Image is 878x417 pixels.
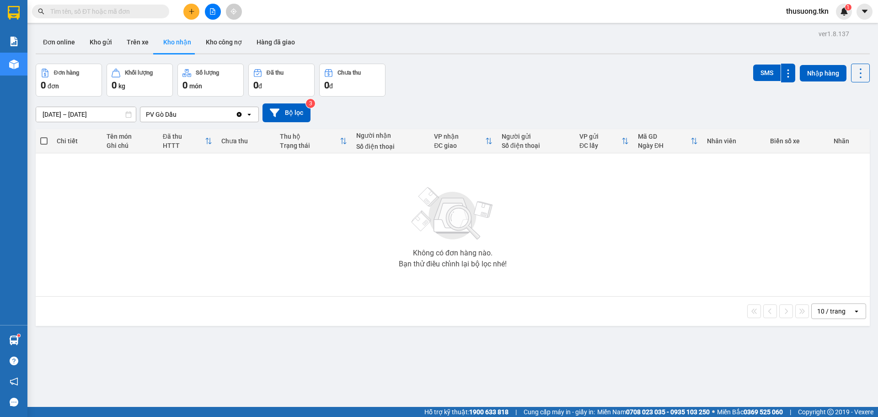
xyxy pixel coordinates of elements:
[158,129,217,153] th: Toggle SortBy
[267,70,284,76] div: Đã thu
[817,307,846,316] div: 10 / trang
[324,80,329,91] span: 0
[118,82,125,90] span: kg
[50,6,158,16] input: Tìm tên, số ĐT hoặc mã đơn
[38,8,44,15] span: search
[258,82,262,90] span: đ
[57,137,97,145] div: Chi tiết
[717,407,783,417] span: Miền Bắc
[54,70,79,76] div: Đơn hàng
[226,4,242,20] button: aim
[9,37,19,46] img: solution-icon
[112,80,117,91] span: 0
[306,99,315,108] sup: 3
[209,8,216,15] span: file-add
[633,129,702,153] th: Toggle SortBy
[840,7,848,16] img: icon-new-feature
[205,4,221,20] button: file-add
[236,111,243,118] svg: Clear value
[524,407,595,417] span: Cung cấp máy in - giấy in:
[10,377,18,386] span: notification
[41,80,46,91] span: 0
[280,133,340,140] div: Thu hộ
[248,64,315,97] button: Đã thu0đ
[230,8,237,15] span: aim
[707,137,761,145] div: Nhân viên
[638,142,691,149] div: Ngày ĐH
[337,70,361,76] div: Chưa thu
[502,133,570,140] div: Người gửi
[857,4,873,20] button: caret-down
[753,65,781,81] button: SMS
[48,82,59,90] span: đơn
[163,133,205,140] div: Đã thu
[319,64,385,97] button: Chưa thu0đ
[262,103,311,122] button: Bộ lọc
[8,6,20,20] img: logo-vxr
[253,80,258,91] span: 0
[638,133,691,140] div: Mã GD
[853,308,860,315] svg: open
[515,407,517,417] span: |
[413,249,493,257] div: Không có đơn hàng nào.
[146,110,177,119] div: PV Gò Dầu
[819,29,849,39] div: ver 1.8.137
[790,407,791,417] span: |
[125,70,153,76] div: Khối lượng
[36,31,82,53] button: Đơn online
[575,129,633,153] th: Toggle SortBy
[502,142,570,149] div: Số điện thoại
[182,80,187,91] span: 0
[17,334,20,337] sup: 1
[119,31,156,53] button: Trên xe
[770,137,824,145] div: Biển số xe
[399,260,507,268] div: Bạn thử điều chỉnh lại bộ lọc nhé!
[82,31,119,53] button: Kho gửi
[107,142,154,149] div: Ghi chú
[744,408,783,416] strong: 0369 525 060
[188,8,195,15] span: plus
[845,4,851,11] sup: 1
[356,143,425,150] div: Số điện thoại
[275,129,352,153] th: Toggle SortBy
[107,133,154,140] div: Tên món
[249,31,302,53] button: Hàng đã giao
[246,111,253,118] svg: open
[9,336,19,345] img: warehouse-icon
[626,408,710,416] strong: 0708 023 035 - 0935 103 250
[280,142,340,149] div: Trạng thái
[183,4,199,20] button: plus
[407,182,498,246] img: svg+xml;base64,PHN2ZyBjbGFzcz0ibGlzdC1wbHVnX19zdmciIHhtbG5zPSJodHRwOi8vd3d3LnczLm9yZy8yMDAwL3N2Zy...
[10,398,18,406] span: message
[861,7,869,16] span: caret-down
[196,70,219,76] div: Số lượng
[177,64,244,97] button: Số lượng0món
[107,64,173,97] button: Khối lượng0kg
[198,31,249,53] button: Kho công nợ
[424,407,509,417] span: Hỗ trợ kỹ thuật:
[221,137,271,145] div: Chưa thu
[597,407,710,417] span: Miền Nam
[834,137,865,145] div: Nhãn
[827,409,834,415] span: copyright
[579,133,621,140] div: VP gửi
[800,65,846,81] button: Nhập hàng
[36,64,102,97] button: Đơn hàng0đơn
[356,132,425,139] div: Người nhận
[712,410,715,414] span: ⚪️
[189,82,202,90] span: món
[156,31,198,53] button: Kho nhận
[163,142,205,149] div: HTTT
[846,4,850,11] span: 1
[36,107,136,122] input: Select a date range.
[329,82,333,90] span: đ
[434,133,485,140] div: VP nhận
[469,408,509,416] strong: 1900 633 818
[10,357,18,365] span: question-circle
[779,5,836,17] span: thusuong.tkn
[434,142,485,149] div: ĐC giao
[429,129,497,153] th: Toggle SortBy
[9,60,19,69] img: warehouse-icon
[579,142,621,149] div: ĐC lấy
